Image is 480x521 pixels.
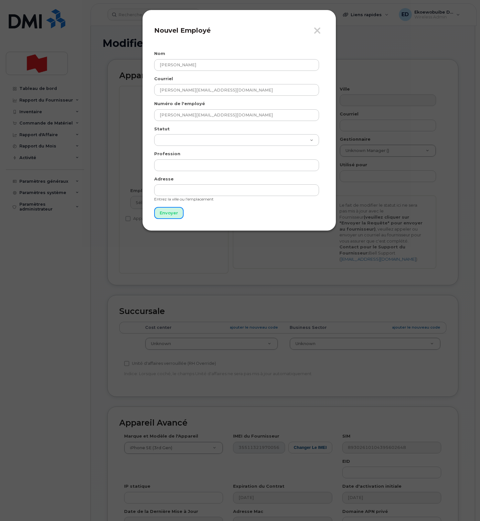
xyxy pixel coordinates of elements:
[154,76,173,82] label: Courriel
[154,50,165,57] label: Nom
[154,176,174,182] label: Adresse
[154,151,180,157] label: Profession
[154,197,214,201] small: Entrez la ville ou l'emplacement
[154,126,170,132] label: Statut
[154,27,324,34] h4: Nouvel Employé
[154,101,205,107] label: Numéro de l'employé
[154,207,184,219] input: Envoyer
